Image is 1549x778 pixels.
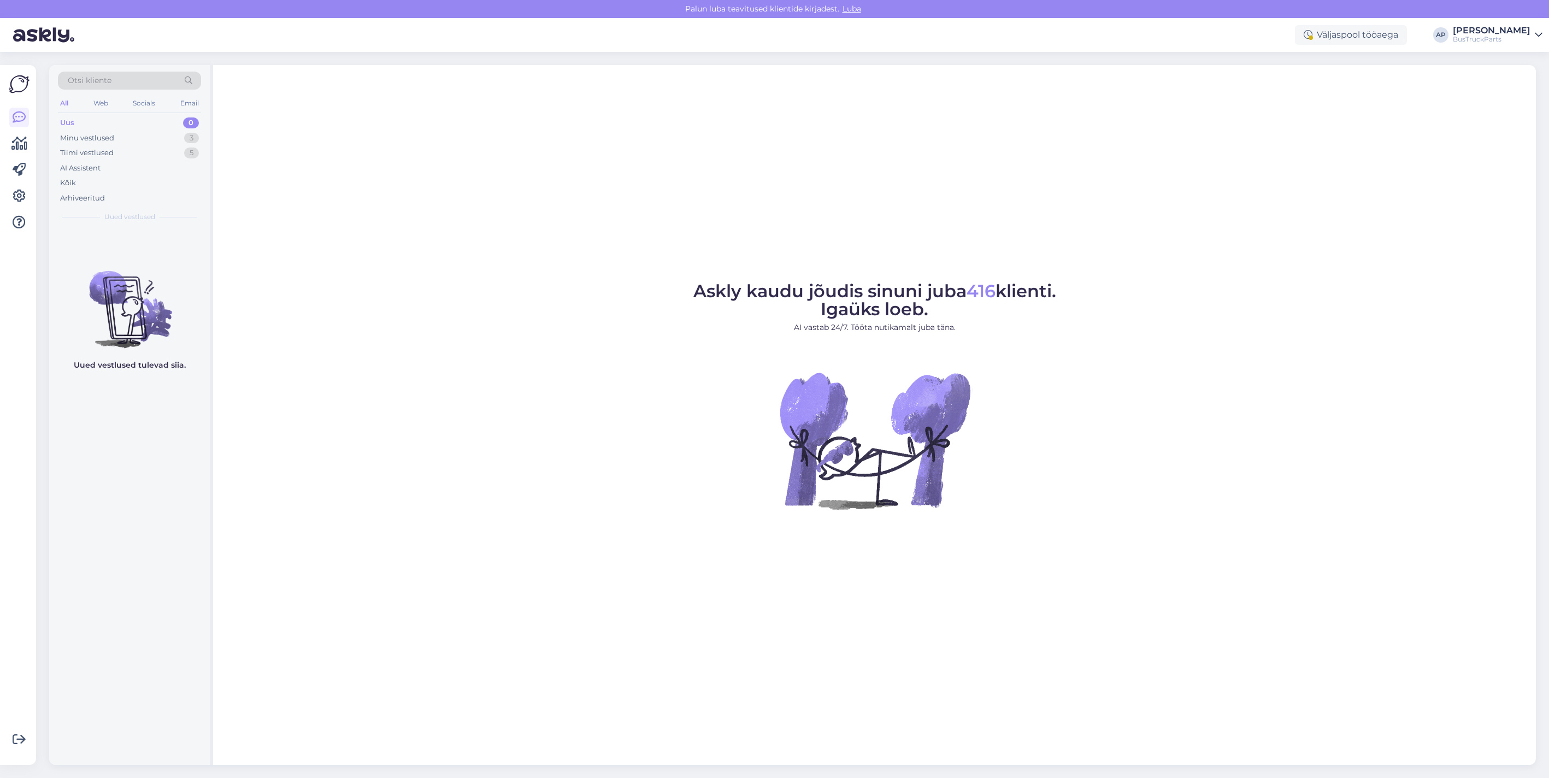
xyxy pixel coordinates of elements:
div: Kõik [60,178,76,188]
div: Web [91,96,110,110]
div: 5 [184,148,199,158]
div: Email [178,96,201,110]
img: Askly Logo [9,74,30,95]
div: Tiimi vestlused [60,148,114,158]
div: Minu vestlused [60,133,114,144]
span: Uued vestlused [104,212,155,222]
span: Otsi kliente [68,75,111,86]
div: 3 [184,133,199,144]
div: [PERSON_NAME] [1453,26,1530,35]
div: All [58,96,70,110]
p: Uued vestlused tulevad siia. [74,359,186,371]
img: No chats [49,251,210,350]
div: AP [1433,27,1448,43]
a: [PERSON_NAME]BusTruckParts [1453,26,1542,44]
div: AI Assistent [60,163,101,174]
div: Uus [60,117,74,128]
span: 416 [967,280,996,302]
img: No Chat active [776,342,973,539]
div: Arhiveeritud [60,193,105,204]
span: Askly kaudu jõudis sinuni juba klienti. Igaüks loeb. [693,280,1056,320]
span: Luba [839,4,864,14]
div: 0 [183,117,199,128]
p: AI vastab 24/7. Tööta nutikamalt juba täna. [693,322,1056,333]
div: Socials [131,96,157,110]
div: Väljaspool tööaega [1295,25,1407,45]
div: BusTruckParts [1453,35,1530,44]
